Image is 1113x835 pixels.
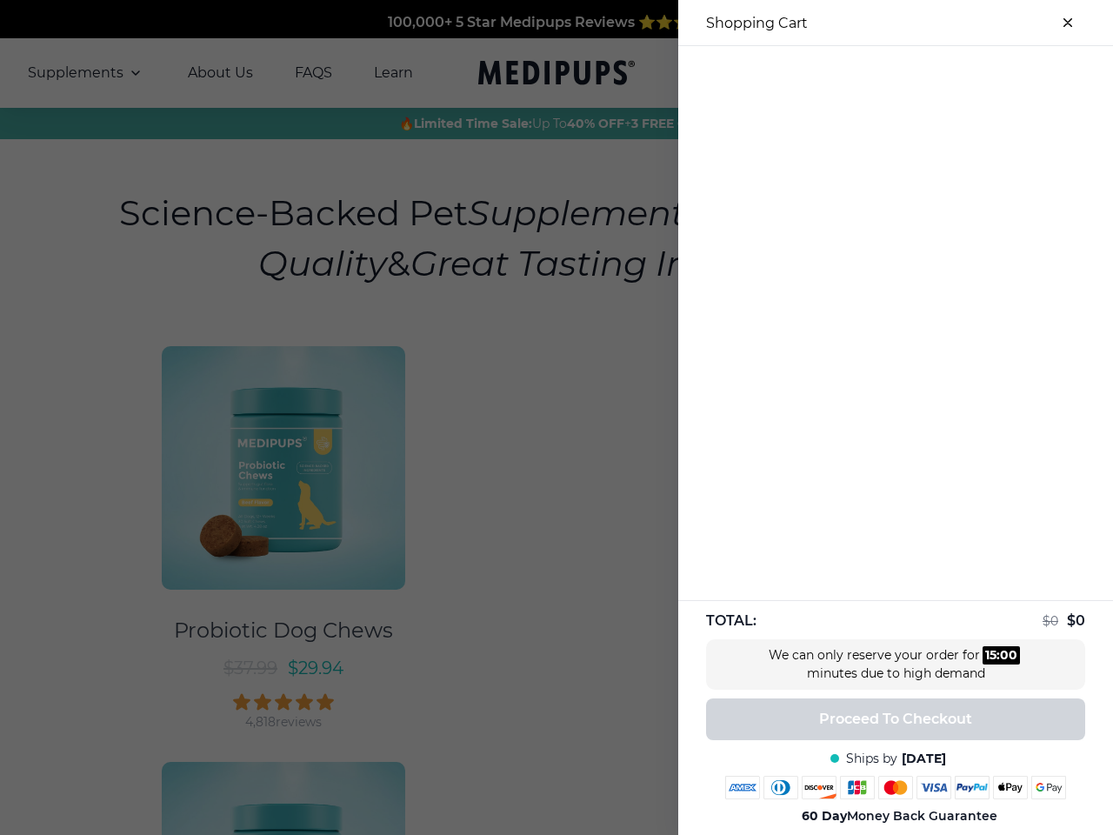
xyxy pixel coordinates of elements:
span: $ 0 [1067,612,1085,629]
img: visa [916,776,951,799]
img: discover [802,776,836,799]
img: diners-club [763,776,798,799]
span: $ 0 [1043,613,1058,629]
button: close-cart [1050,5,1085,40]
img: apple [993,776,1028,799]
span: TOTAL: [706,611,756,631]
img: paypal [955,776,990,799]
span: Ships by [846,751,897,767]
img: amex [725,776,760,799]
div: : [983,646,1020,665]
img: google [1031,776,1066,799]
h3: Shopping Cart [706,15,808,31]
strong: 60 Day [802,808,847,824]
img: mastercard [878,776,913,799]
img: jcb [840,776,875,799]
div: 00 [1000,646,1017,665]
span: Money Back Guarantee [802,808,997,825]
div: 15 [985,646,996,665]
span: [DATE] [902,751,946,767]
div: We can only reserve your order for minutes due to high demand [765,646,1026,683]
